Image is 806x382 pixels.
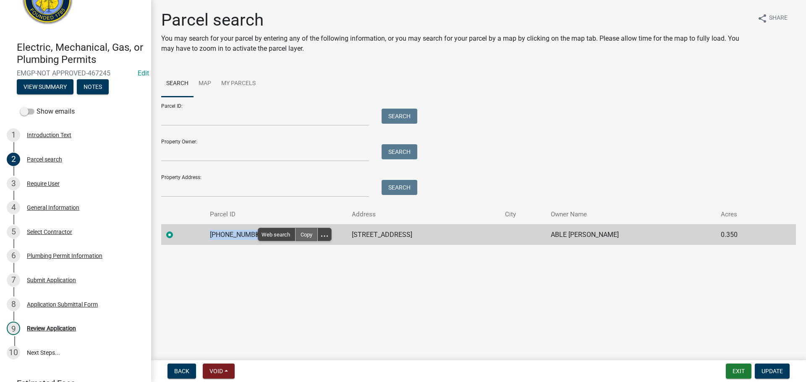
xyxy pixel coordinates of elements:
div: Parcel search [27,156,62,162]
div: Review Application [27,325,76,331]
button: Notes [77,79,109,94]
i: share [757,13,767,23]
span: Web search [258,228,295,241]
div: Submit Application [27,277,76,283]
button: View Summary [17,79,73,94]
a: Search [161,70,194,97]
div: 1 [7,128,20,142]
div: 3 [7,177,20,190]
div: Plumbing Permit Information [27,253,102,259]
wm-modal-confirm: Notes [77,84,109,91]
td: [STREET_ADDRESS] [347,224,500,245]
th: Parcel ID [205,205,346,224]
div: 9 [7,322,20,335]
span: Back [174,368,189,374]
h4: Electric, Mechanical, Gas, or Plumbing Permits [17,42,144,66]
span: Void [209,368,223,374]
a: Map [194,70,216,97]
button: Void [203,364,235,379]
h1: Parcel search [161,10,751,30]
span: Share [769,13,788,23]
button: Update [755,364,790,379]
span: EMGP-NOT APPROVED-467245 [17,69,134,77]
div: Copy [296,228,317,241]
label: Show emails [20,107,75,117]
div: 6 [7,249,20,262]
button: Back [167,364,196,379]
div: General Information [27,205,79,210]
div: 7 [7,273,20,287]
button: Search [382,109,417,124]
wm-modal-confirm: Edit Application Number [138,69,149,77]
div: Application Submittal Form [27,301,98,307]
div: Introduction Text [27,132,71,138]
div: 8 [7,298,20,311]
wm-modal-confirm: Summary [17,84,73,91]
td: [PHONE_NUMBER] [205,224,346,245]
a: Edit [138,69,149,77]
div: 5 [7,225,20,239]
th: Acres [716,205,774,224]
div: Require User [27,181,60,187]
td: ABLE [PERSON_NAME] [546,224,716,245]
td: 0.350 [716,224,774,245]
button: shareShare [751,10,794,26]
div: 10 [7,346,20,359]
span: Update [762,368,783,374]
div: Select Contractor [27,229,72,235]
p: You may search for your parcel by entering any of the following information, or you may search fo... [161,34,751,54]
button: Search [382,144,417,159]
a: My Parcels [216,70,261,97]
th: Owner Name [546,205,716,224]
button: Exit [726,364,751,379]
div: 4 [7,201,20,214]
button: Search [382,180,417,195]
th: City [500,205,546,224]
div: 2 [7,153,20,166]
th: Address [347,205,500,224]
